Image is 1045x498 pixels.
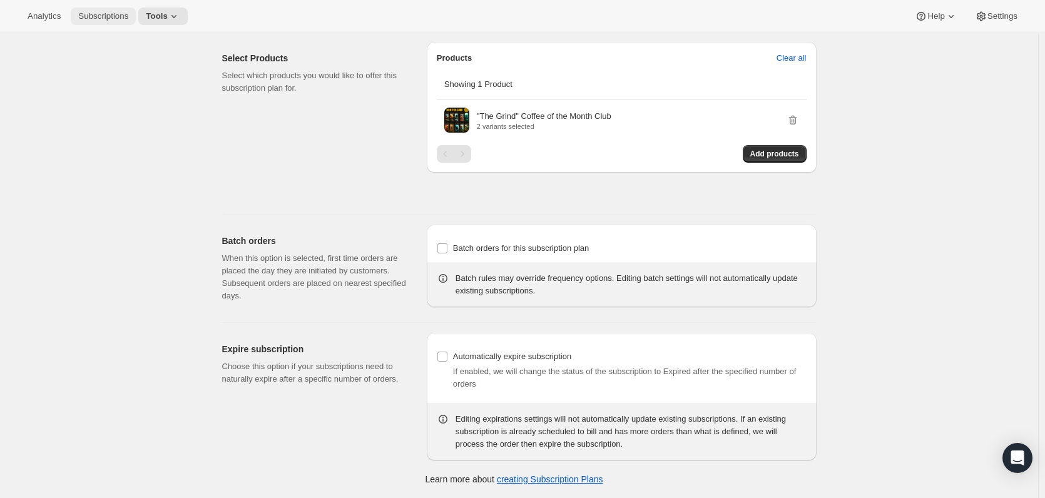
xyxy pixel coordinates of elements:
[477,123,611,130] p: 2 variants selected
[477,110,611,123] p: "The Grind" Coffee of the Month Club
[222,360,407,385] p: Choose this option if your subscriptions need to naturally expire after a specific number of orders.
[222,52,407,64] h2: Select Products
[456,272,807,297] div: Batch rules may override frequency options. Editing batch settings will not automatically update ...
[444,108,469,133] img: "The Grind" Coffee of the Month Club
[71,8,136,25] button: Subscriptions
[750,149,799,159] span: Add products
[497,474,603,484] a: creating Subscription Plans
[437,52,472,64] p: Products
[20,8,68,25] button: Analytics
[456,413,807,450] div: Editing expirations settings will not automatically update existing subscriptions. If an existing...
[222,343,407,355] h2: Expire subscription
[907,8,964,25] button: Help
[777,52,807,64] span: Clear all
[453,243,589,253] span: Batch orders for this subscription plan
[138,8,188,25] button: Tools
[1002,443,1032,473] div: Open Intercom Messenger
[743,145,807,163] button: Add products
[28,11,61,21] span: Analytics
[425,473,603,485] p: Learn more about
[453,352,571,361] span: Automatically expire subscription
[987,11,1017,21] span: Settings
[453,367,796,389] span: If enabled, we will change the status of the subscription to Expired after the specified number o...
[146,11,168,21] span: Tools
[967,8,1025,25] button: Settings
[444,79,512,89] span: Showing 1 Product
[437,145,471,163] nav: Pagination
[769,48,814,68] button: Clear all
[222,252,407,302] p: When this option is selected, first time orders are placed the day they are initiated by customer...
[927,11,944,21] span: Help
[78,11,128,21] span: Subscriptions
[222,69,407,94] p: Select which products you would like to offer this subscription plan for.
[222,235,407,247] h2: Batch orders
